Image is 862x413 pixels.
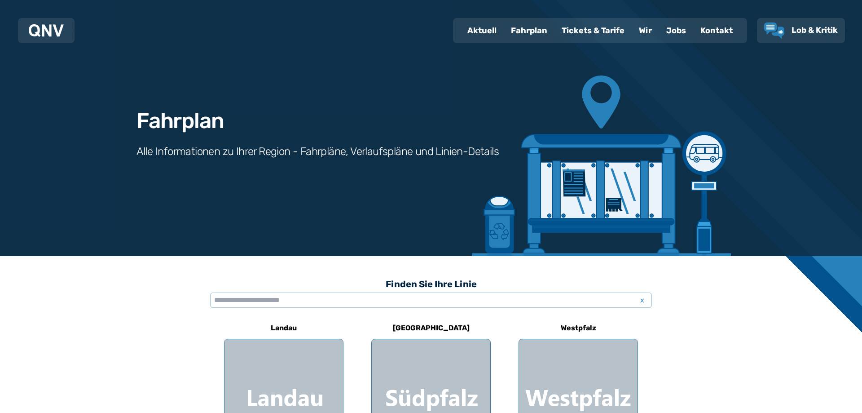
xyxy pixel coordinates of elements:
img: QNV Logo [29,24,64,37]
a: Lob & Kritik [764,22,838,39]
a: QNV Logo [29,22,64,40]
h1: Fahrplan [136,110,224,132]
a: Tickets & Tarife [554,19,632,42]
span: Lob & Kritik [792,25,838,35]
h6: Westpfalz [557,321,600,335]
a: Jobs [659,19,693,42]
h3: Finden Sie Ihre Linie [210,274,652,294]
span: x [636,295,648,306]
a: Wir [632,19,659,42]
a: Aktuell [460,19,504,42]
h6: [GEOGRAPHIC_DATA] [389,321,473,335]
h3: Alle Informationen zu Ihrer Region - Fahrpläne, Verlaufspläne und Linien-Details [136,144,499,159]
a: Fahrplan [504,19,554,42]
h6: Landau [267,321,300,335]
a: Kontakt [693,19,740,42]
